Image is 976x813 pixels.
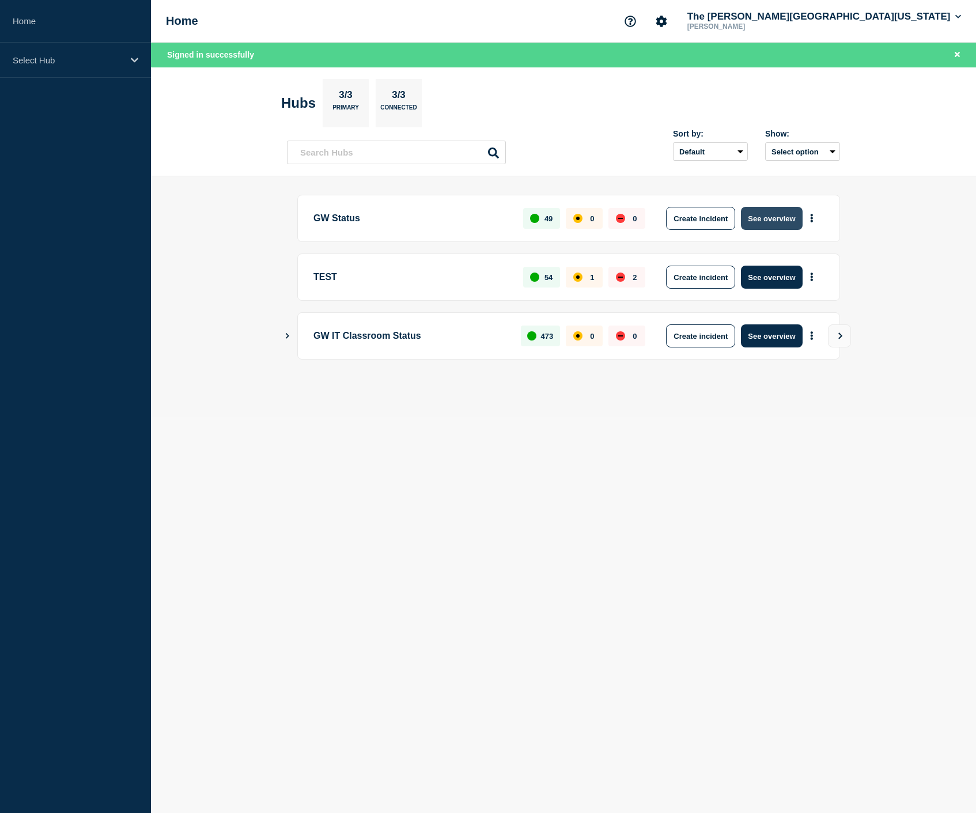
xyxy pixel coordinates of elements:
button: See overview [741,324,802,347]
button: Create incident [666,324,735,347]
p: 0 [590,214,594,223]
p: 0 [590,332,594,341]
p: 0 [633,214,637,223]
div: affected [573,273,582,282]
h2: Hubs [281,95,316,111]
p: Primary [332,104,359,116]
div: up [530,273,539,282]
span: Signed in successfully [167,50,254,59]
div: affected [573,331,582,341]
div: up [530,214,539,223]
button: See overview [741,207,802,230]
p: 1 [590,273,594,282]
button: View [828,324,851,347]
div: down [616,331,625,341]
button: More actions [804,326,819,347]
div: Sort by: [673,129,748,138]
button: Show Connected Hubs [285,332,290,341]
p: GW IT Classroom Status [313,324,508,347]
button: More actions [804,267,819,288]
p: GW Status [313,207,510,230]
p: 0 [633,332,637,341]
select: Sort by [673,142,748,161]
p: 54 [544,273,553,282]
input: Search Hubs [287,141,506,164]
div: Show: [765,129,840,138]
p: 49 [544,214,553,223]
button: More actions [804,208,819,229]
p: 473 [541,332,554,341]
div: up [527,331,536,341]
p: Connected [380,104,417,116]
button: Close banner [950,48,964,62]
p: 3/3 [388,89,410,104]
button: Account settings [649,9,674,33]
div: down [616,273,625,282]
h1: Home [166,14,198,28]
button: Create incident [666,266,735,289]
p: [PERSON_NAME] [685,22,805,31]
div: affected [573,214,582,223]
p: Select Hub [13,55,123,65]
p: TEST [313,266,510,289]
div: down [616,214,625,223]
p: 3/3 [335,89,357,104]
button: Support [618,9,642,33]
p: 2 [633,273,637,282]
button: The [PERSON_NAME][GEOGRAPHIC_DATA][US_STATE] [685,11,963,22]
button: Create incident [666,207,735,230]
button: See overview [741,266,802,289]
button: Select option [765,142,840,161]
